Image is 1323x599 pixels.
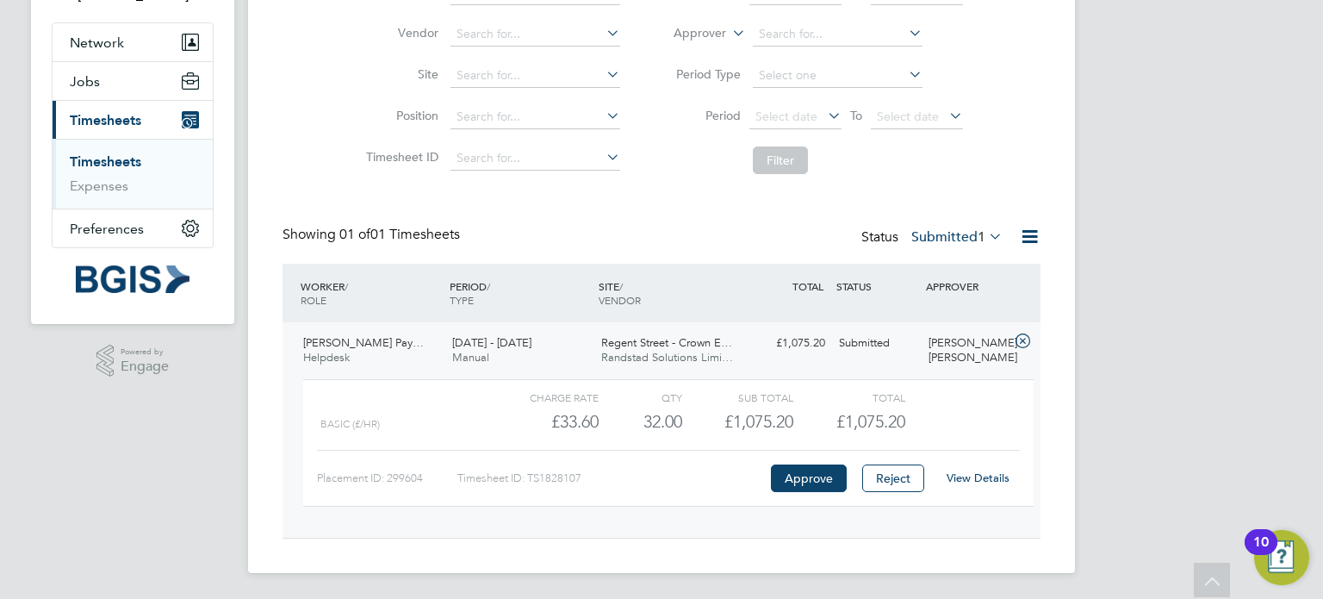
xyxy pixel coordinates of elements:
[911,228,1003,246] label: Submitted
[345,279,348,293] span: /
[599,408,682,436] div: 32.00
[649,25,726,42] label: Approver
[922,271,1011,302] div: APPROVER
[70,153,141,170] a: Timesheets
[121,359,169,374] span: Engage
[487,279,490,293] span: /
[832,271,922,302] div: STATUS
[682,408,793,436] div: £1,075.20
[320,418,380,430] span: Basic (£/HR)
[70,34,124,51] span: Network
[339,226,370,243] span: 01 of
[450,105,620,129] input: Search for...
[663,108,741,123] label: Period
[488,408,599,436] div: £33.60
[450,147,620,171] input: Search for...
[53,62,213,100] button: Jobs
[96,345,170,377] a: Powered byEngage
[753,64,922,88] input: Select one
[52,265,214,293] a: Go to home page
[793,387,904,408] div: Total
[70,221,144,237] span: Preferences
[845,104,867,127] span: To
[947,471,1009,485] a: View Details
[619,279,623,293] span: /
[53,209,213,247] button: Preferences
[753,147,808,174] button: Filter
[861,226,1006,250] div: Status
[450,64,620,88] input: Search for...
[877,109,939,124] span: Select date
[361,108,438,123] label: Position
[755,109,817,124] span: Select date
[70,178,128,194] a: Expenses
[70,73,100,90] span: Jobs
[445,271,594,315] div: PERIOD
[303,335,424,350] span: [PERSON_NAME] Pay…
[53,139,213,209] div: Timesheets
[361,66,438,82] label: Site
[457,465,767,492] div: Timesheet ID: TS1828107
[862,465,924,492] button: Reject
[599,387,682,408] div: QTY
[836,411,905,432] span: £1,075.20
[601,350,733,365] span: Randstad Solutions Limi…
[832,329,922,358] div: Submitted
[601,335,732,350] span: Regent Street - Crown E…
[452,335,531,350] span: [DATE] - [DATE]
[303,350,350,365] span: Helpdesk
[978,228,985,246] span: 1
[742,329,832,358] div: £1,075.20
[339,226,460,243] span: 01 Timesheets
[450,293,474,307] span: TYPE
[296,271,445,315] div: WORKER
[1254,530,1309,585] button: Open Resource Center, 10 new notifications
[53,101,213,139] button: Timesheets
[594,271,743,315] div: SITE
[317,465,457,492] div: Placement ID: 299604
[792,279,823,293] span: TOTAL
[663,66,741,82] label: Period Type
[450,22,620,47] input: Search for...
[488,387,599,408] div: Charge rate
[361,149,438,165] label: Timesheet ID
[361,25,438,41] label: Vendor
[771,465,847,492] button: Approve
[301,293,326,307] span: ROLE
[53,23,213,61] button: Network
[599,293,641,307] span: VENDOR
[121,345,169,359] span: Powered by
[452,350,489,365] span: Manual
[1253,542,1269,565] div: 10
[682,387,793,408] div: Sub Total
[76,265,189,293] img: bgis-logo-retina.png
[70,112,141,128] span: Timesheets
[753,22,922,47] input: Search for...
[922,329,1011,372] div: [PERSON_NAME] [PERSON_NAME]
[283,226,463,244] div: Showing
